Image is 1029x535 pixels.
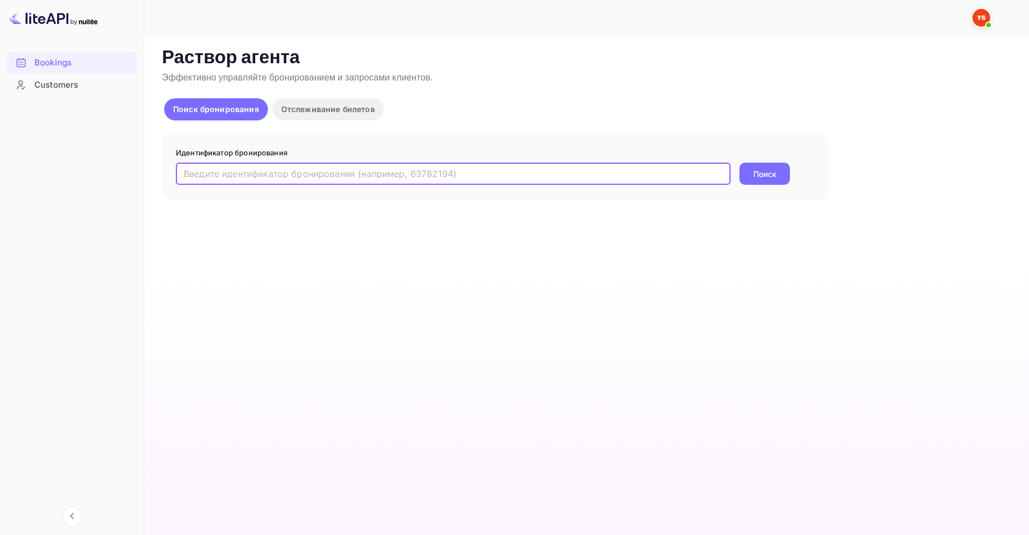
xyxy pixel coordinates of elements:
ya-tr-span: Отслеживание билетов [281,104,375,114]
ya-tr-span: Раствор агента [162,46,300,70]
a: Customers [7,74,137,95]
a: Bookings [7,52,137,73]
ya-tr-span: Поиск бронирования [173,104,259,114]
img: Логотип LiteAPI [9,9,98,27]
div: Bookings [34,57,131,69]
input: Введите идентификатор бронирования (например, 63782194) [176,163,731,185]
img: Служба Поддержки Яндекса [972,9,990,27]
ya-tr-span: Поиск [753,168,777,180]
ya-tr-span: Эффективно управляйте бронированием и запросами клиентов. [162,72,433,84]
div: Customers [34,79,131,92]
button: Поиск [739,163,790,185]
ya-tr-span: Идентификатор бронирования [176,148,287,157]
div: Customers [7,74,137,96]
button: Свернуть навигацию [62,506,82,526]
div: Bookings [7,52,137,74]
